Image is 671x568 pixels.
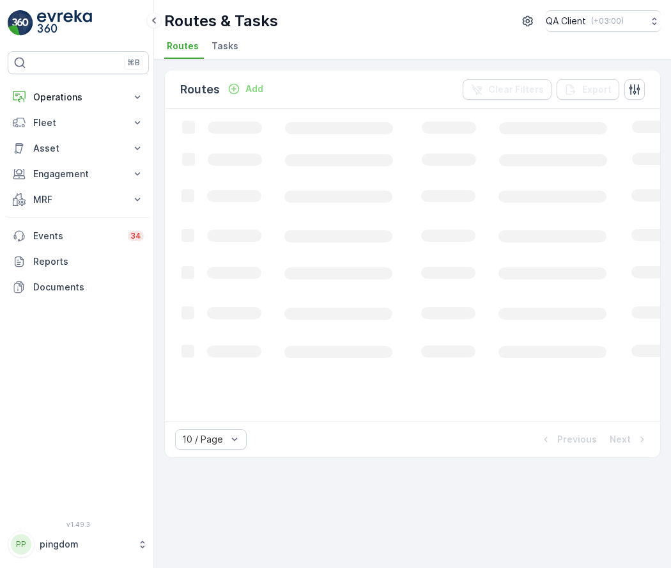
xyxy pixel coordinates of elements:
p: 34 [130,231,141,241]
p: Previous [557,433,597,446]
button: Operations [8,84,149,110]
p: Reports [33,255,144,268]
button: Engagement [8,161,149,187]
div: PP [11,534,31,555]
p: QA Client [546,15,586,28]
p: Documents [33,281,144,294]
p: Clear Filters [488,83,544,96]
a: Documents [8,274,149,300]
p: Events [33,230,120,242]
p: Asset [33,142,123,155]
img: logo [8,10,33,36]
p: ( +03:00 ) [591,16,624,26]
p: Routes [180,81,220,99]
button: Clear Filters [463,79,551,100]
button: Fleet [8,110,149,136]
button: Asset [8,136,149,161]
button: PPpingdom [8,531,149,558]
p: Next [610,433,631,446]
p: pingdom [40,538,131,551]
button: Export [557,79,619,100]
span: Tasks [212,40,238,52]
img: logo_light-DOdMpM7g.png [37,10,92,36]
p: ⌘B [127,58,140,68]
a: Reports [8,249,149,274]
p: Add [245,83,263,95]
button: QA Client(+03:00) [546,10,661,32]
button: Add [222,81,268,97]
p: Export [582,83,612,96]
a: Events34 [8,223,149,249]
span: v 1.49.3 [8,521,149,528]
p: Engagement [33,168,123,180]
button: Next [608,432,650,447]
button: Previous [538,432,598,447]
button: MRF [8,187,149,212]
p: Routes & Tasks [164,11,278,31]
p: Operations [33,91,123,104]
p: Fleet [33,116,123,129]
p: MRF [33,193,123,206]
span: Routes [167,40,199,52]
